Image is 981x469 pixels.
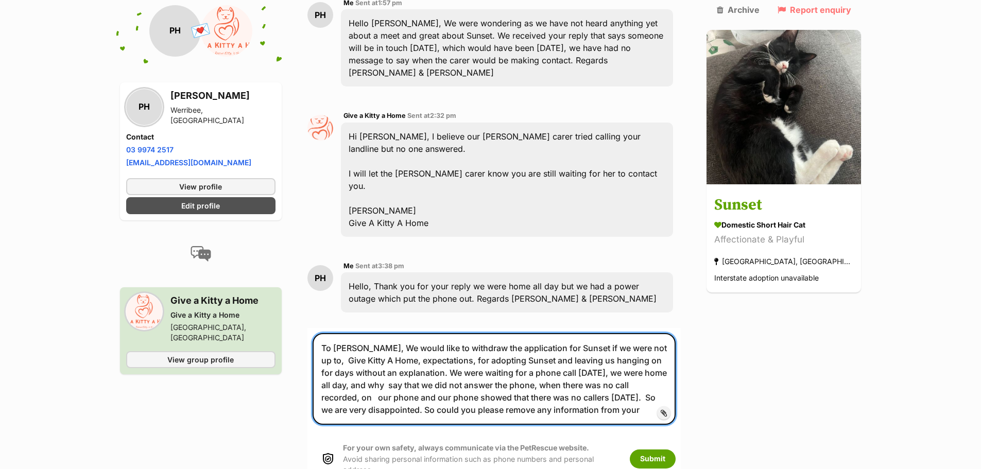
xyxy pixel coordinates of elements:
[191,246,211,262] img: conversation-icon-4a6f8262b818ee0b60e3300018af0b2d0b884aa5de6e9bcb8d3d4eeb1a70a7c4.svg
[341,9,674,86] div: Hello [PERSON_NAME], We were wondering as we have not heard anything yet about a meet and great a...
[714,220,853,231] div: Domestic Short Hair Cat
[167,354,234,365] span: View group profile
[170,105,276,126] div: Werribee, [GEOGRAPHIC_DATA]
[341,123,674,237] div: Hi [PERSON_NAME], I believe our [PERSON_NAME] carer tried calling your landline but no one answer...
[707,186,861,293] a: Sunset Domestic Short Hair Cat Affectionate & Playful [GEOGRAPHIC_DATA], [GEOGRAPHIC_DATA] Inters...
[126,89,162,125] div: PH
[714,194,853,217] h3: Sunset
[714,233,853,247] div: Affectionate & Playful
[126,145,174,154] a: 03 9974 2517
[430,112,456,119] span: 2:32 pm
[341,272,674,312] div: Hello, Thank you for your reply we were home all day but we had a power outage which put the phon...
[707,30,861,184] img: Sunset
[126,158,251,167] a: [EMAIL_ADDRESS][DOMAIN_NAME]
[307,115,333,141] img: Give a Kitty a Home profile pic
[355,262,404,270] span: Sent at
[343,112,406,119] span: Give a Kitty a Home
[343,443,589,452] strong: For your own safety, always communicate via the PetRescue website.
[307,2,333,28] div: PH
[170,310,276,320] div: Give a Kitty a Home
[170,322,276,343] div: [GEOGRAPHIC_DATA], [GEOGRAPHIC_DATA]
[126,351,276,368] a: View group profile
[126,197,276,214] a: Edit profile
[717,5,760,14] a: Archive
[126,293,162,329] img: Give a Kitty a Home profile pic
[407,112,456,119] span: Sent at
[189,20,212,42] span: 💌
[126,132,276,142] h4: Contact
[714,274,819,283] span: Interstate adoption unavailable
[343,262,354,270] span: Me
[179,181,222,192] span: View profile
[149,5,201,57] div: PH
[630,449,676,468] button: Submit
[778,5,851,14] a: Report enquiry
[170,293,276,308] h3: Give a Kitty a Home
[201,5,252,57] img: Give a Kitty a Home profile pic
[714,255,853,269] div: [GEOGRAPHIC_DATA], [GEOGRAPHIC_DATA]
[170,89,276,103] h3: [PERSON_NAME]
[307,265,333,291] div: PH
[378,262,404,270] span: 3:38 pm
[126,178,276,195] a: View profile
[181,200,220,211] span: Edit profile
